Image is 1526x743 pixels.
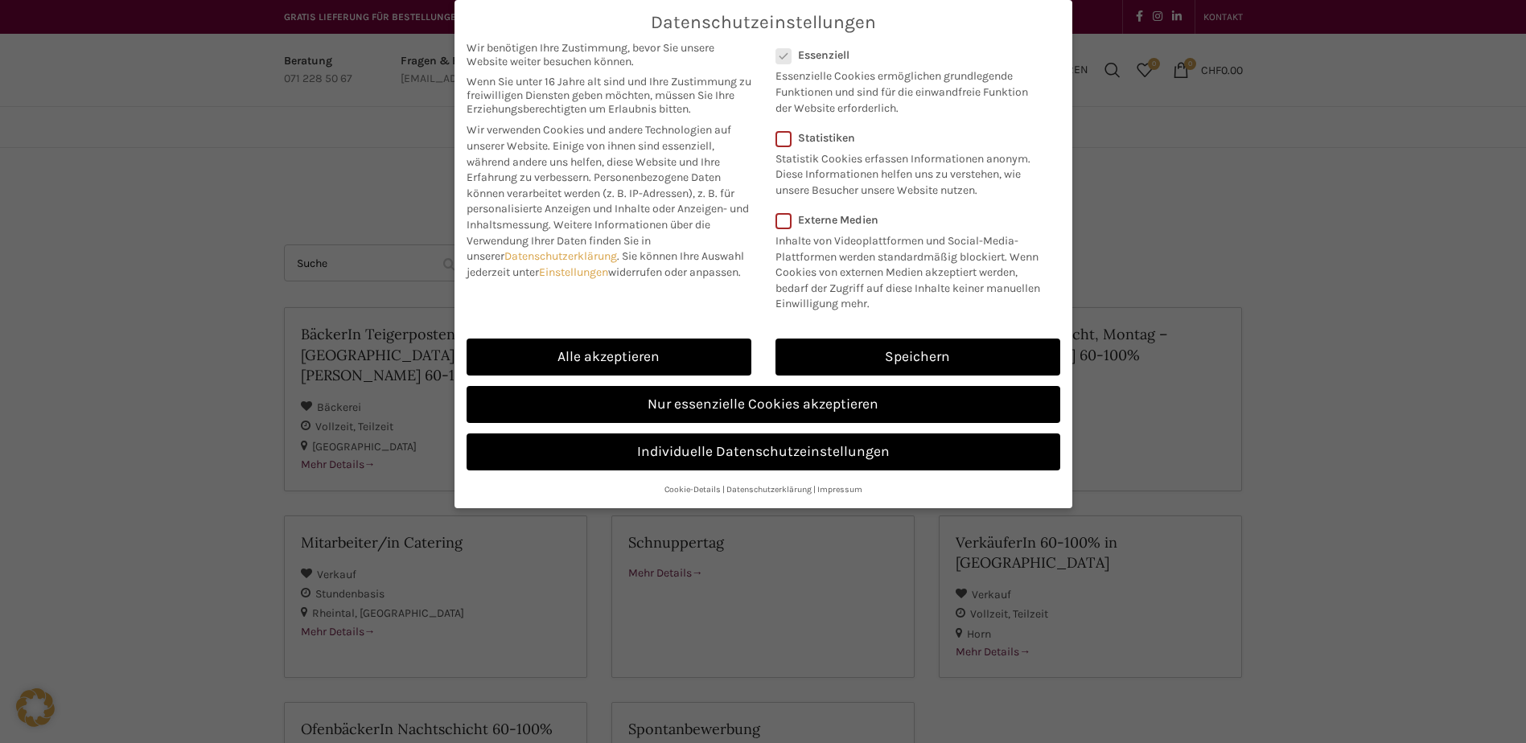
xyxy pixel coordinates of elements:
a: Alle akzeptieren [467,339,751,376]
p: Inhalte von Videoplattformen und Social-Media-Plattformen werden standardmäßig blockiert. Wenn Co... [775,227,1050,312]
p: Statistik Cookies erfassen Informationen anonym. Diese Informationen helfen uns zu verstehen, wie... [775,145,1039,199]
span: Wir verwenden Cookies und andere Technologien auf unserer Website. Einige von ihnen sind essenzie... [467,123,731,184]
span: Sie können Ihre Auswahl jederzeit unter widerrufen oder anpassen. [467,249,744,279]
a: Speichern [775,339,1060,376]
span: Personenbezogene Daten können verarbeitet werden (z. B. IP-Adressen), z. B. für personalisierte A... [467,170,749,232]
span: Weitere Informationen über die Verwendung Ihrer Daten finden Sie in unserer . [467,218,710,263]
a: Datenschutzerklärung [726,484,812,495]
a: Cookie-Details [664,484,721,495]
span: Datenschutzeinstellungen [651,12,876,33]
label: Externe Medien [775,213,1050,227]
a: Datenschutzerklärung [504,249,617,263]
span: Wenn Sie unter 16 Jahre alt sind und Ihre Zustimmung zu freiwilligen Diensten geben möchten, müss... [467,75,751,116]
a: Einstellungen [539,265,608,279]
a: Nur essenzielle Cookies akzeptieren [467,386,1060,423]
a: Individuelle Datenschutzeinstellungen [467,433,1060,470]
span: Wir benötigen Ihre Zustimmung, bevor Sie unsere Website weiter besuchen können. [467,41,751,68]
p: Essenzielle Cookies ermöglichen grundlegende Funktionen und sind für die einwandfreie Funktion de... [775,62,1039,116]
a: Impressum [817,484,862,495]
label: Essenziell [775,48,1039,62]
label: Statistiken [775,131,1039,145]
